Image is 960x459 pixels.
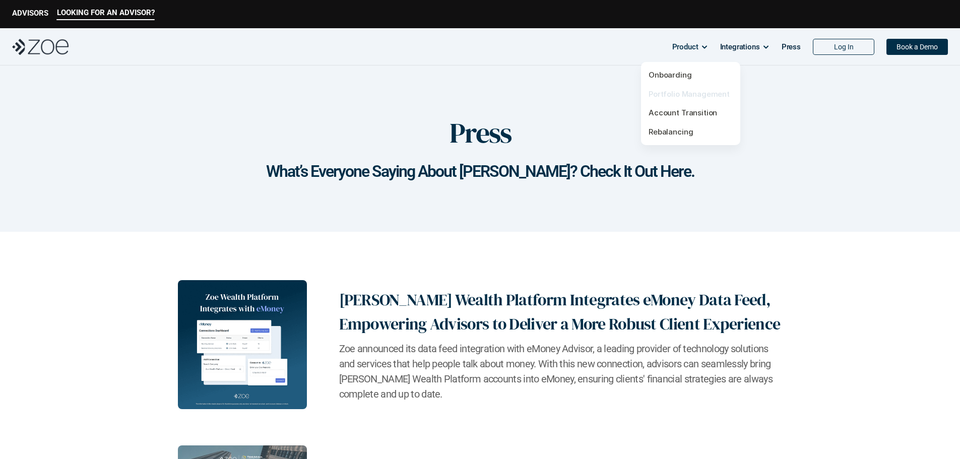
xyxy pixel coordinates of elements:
[649,127,693,137] a: Rebalancing
[57,8,155,17] p: LOOKING FOR AN ADVISOR?
[339,288,783,336] h2: [PERSON_NAME] Wealth Platform Integrates eMoney Data Feed, Empowering Advisors to Deliver a More ...
[782,39,801,54] p: Press
[20,162,940,181] h1: What’s Everyone Saying About [PERSON_NAME]? Check It Out Here.
[339,341,783,402] h2: Zoe announced its data feed integration with eMoney Advisor, a leading provider of technology sol...
[649,108,717,117] a: Account Transition
[649,89,730,99] a: Portfolio Management
[649,70,692,80] a: Onboarding
[450,116,511,150] h1: Press
[897,43,938,51] p: Book a Demo
[886,39,948,55] a: Book a Demo
[12,9,48,18] p: ADVISORS
[834,43,854,51] p: Log In
[178,280,783,409] a: [PERSON_NAME] Wealth Platform Integrates eMoney Data Feed, Empowering Advisors to Deliver a More ...
[720,39,760,54] p: Integrations
[813,39,874,55] a: Log In
[672,39,698,54] p: Product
